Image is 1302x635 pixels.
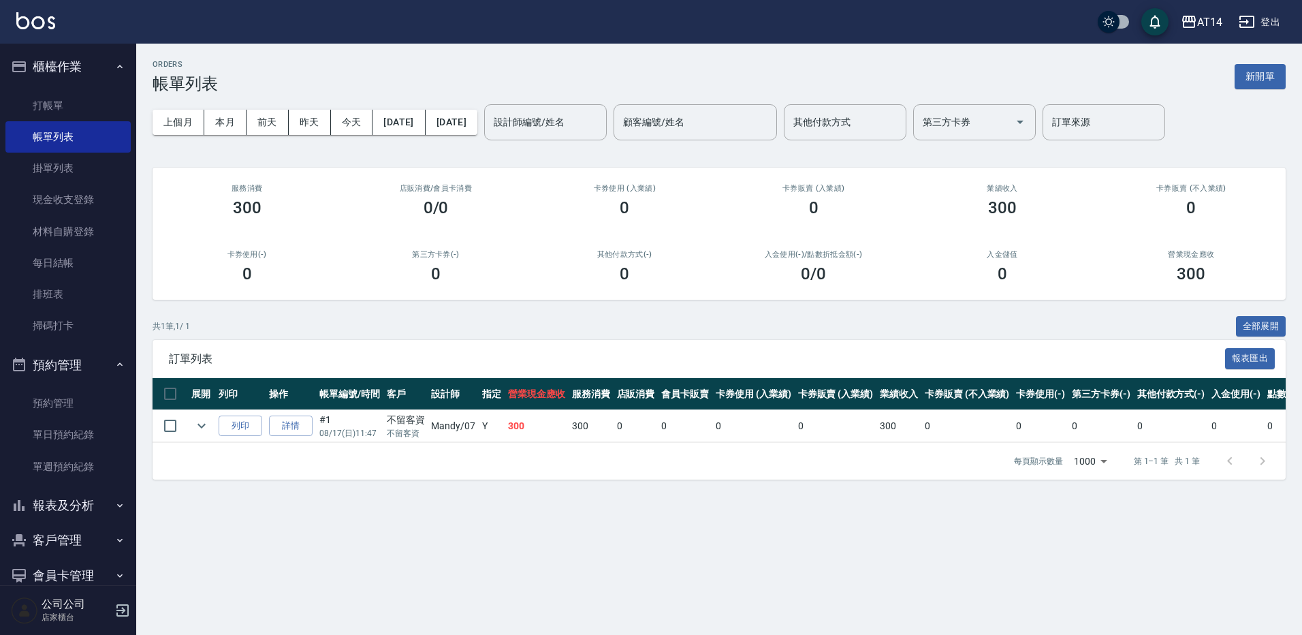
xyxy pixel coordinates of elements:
a: 掛單列表 [5,153,131,184]
button: 本月 [204,110,247,135]
th: 入金使用(-) [1208,378,1264,410]
a: 單日預約紀錄 [5,419,131,450]
div: 不留客資 [387,413,425,427]
h3: 帳單列表 [153,74,218,93]
h3: 300 [233,198,261,217]
h3: 0 [998,264,1007,283]
h2: 卡券販賣 (入業績) [735,184,891,193]
h3: 0 /0 [801,264,826,283]
a: 帳單列表 [5,121,131,153]
td: 0 [1068,410,1134,442]
th: 卡券使用 (入業績) [712,378,795,410]
h3: 0 [809,198,819,217]
h2: 卡券販賣 (不入業績) [1113,184,1269,193]
button: 登出 [1233,10,1286,35]
a: 打帳單 [5,90,131,121]
td: 0 [921,410,1013,442]
img: Person [11,597,38,624]
td: Y [479,410,505,442]
td: 300 [569,410,614,442]
a: 預約管理 [5,388,131,419]
h2: 營業現金應收 [1113,250,1269,259]
p: 08/17 (日) 11:47 [319,427,380,439]
div: 1000 [1068,443,1112,480]
h2: 卡券使用 (入業績) [547,184,703,193]
td: #1 [316,410,383,442]
th: 其他付款方式(-) [1134,378,1209,410]
button: [DATE] [372,110,425,135]
th: 帳單編號/時間 [316,378,383,410]
button: 報表匯出 [1225,348,1275,369]
button: [DATE] [426,110,477,135]
button: 前天 [247,110,289,135]
button: 會員卡管理 [5,558,131,593]
td: Mandy /07 [428,410,479,442]
a: 新開單 [1235,69,1286,82]
th: 卡券販賣 (入業績) [795,378,877,410]
h3: 0/0 [424,198,449,217]
button: 今天 [331,110,373,135]
td: 0 [1013,410,1068,442]
button: AT14 [1175,8,1228,36]
a: 單週預約紀錄 [5,451,131,482]
p: 店家櫃台 [42,611,111,623]
th: 第三方卡券(-) [1068,378,1134,410]
td: 300 [876,410,921,442]
th: 營業現金應收 [505,378,569,410]
th: 展開 [188,378,215,410]
h2: 其他付款方式(-) [547,250,703,259]
h2: ORDERS [153,60,218,69]
button: save [1141,8,1169,35]
button: 上個月 [153,110,204,135]
td: 0 [795,410,877,442]
button: expand row [191,416,212,436]
div: AT14 [1197,14,1222,31]
th: 業績收入 [876,378,921,410]
button: 客戶管理 [5,523,131,558]
button: 報表及分析 [5,488,131,523]
td: 0 [1208,410,1264,442]
th: 操作 [266,378,316,410]
h3: 300 [1177,264,1205,283]
button: Open [1009,111,1031,133]
span: 訂單列表 [169,352,1225,366]
td: 0 [1134,410,1209,442]
th: 設計師 [428,378,479,410]
h2: 卡券使用(-) [169,250,325,259]
a: 材料自購登錄 [5,216,131,247]
a: 報表匯出 [1225,352,1275,365]
button: 昨天 [289,110,331,135]
h3: 0 [242,264,252,283]
td: 300 [505,410,569,442]
th: 卡券販賣 (不入業績) [921,378,1013,410]
p: 每頁顯示數量 [1014,455,1063,467]
button: 櫃檯作業 [5,49,131,84]
th: 客戶 [383,378,428,410]
h2: 店販消費 /會員卡消費 [358,184,513,193]
h3: 0 [620,264,629,283]
td: 0 [614,410,658,442]
th: 服務消費 [569,378,614,410]
h3: 0 [431,264,441,283]
h2: 入金儲值 [924,250,1080,259]
img: Logo [16,12,55,29]
h3: 服務消費 [169,184,325,193]
th: 卡券使用(-) [1013,378,1068,410]
td: 0 [712,410,795,442]
a: 詳情 [269,416,313,437]
h3: 0 [1186,198,1196,217]
h2: 業績收入 [924,184,1080,193]
h5: 公司公司 [42,598,111,611]
p: 第 1–1 筆 共 1 筆 [1134,455,1200,467]
h3: 0 [620,198,629,217]
td: 0 [658,410,712,442]
h2: 入金使用(-) /點數折抵金額(-) [735,250,891,259]
button: 全部展開 [1236,316,1286,337]
button: 新開單 [1235,64,1286,89]
th: 指定 [479,378,505,410]
h2: 第三方卡券(-) [358,250,513,259]
th: 店販消費 [614,378,658,410]
a: 掃碼打卡 [5,310,131,341]
a: 現金收支登錄 [5,184,131,215]
button: 列印 [219,416,262,437]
